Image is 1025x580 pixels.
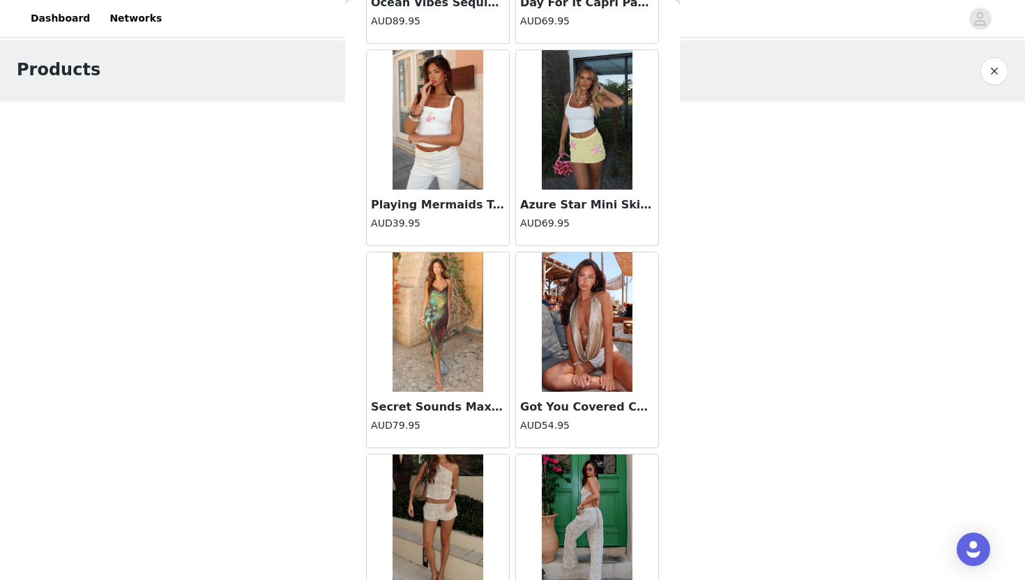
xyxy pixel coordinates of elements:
[22,3,98,34] a: Dashboard
[542,50,632,190] img: Azure Star Mini Skirt Lemon
[542,252,632,392] img: Got You Covered Cowl Neck Top Gold
[393,252,483,392] img: Secret Sounds Maxi Dress Butterfly Dreams
[973,8,987,30] div: avatar
[371,216,505,231] h4: AUD39.95
[520,14,654,29] h4: AUD69.95
[371,418,505,433] h4: AUD79.95
[101,3,170,34] a: Networks
[371,197,505,213] h3: Playing Mermaids Tank Top White
[393,50,483,190] img: Playing Mermaids Tank Top White
[520,399,654,415] h3: Got You Covered Cowl Neck Top Gold
[957,533,990,566] div: Open Intercom Messenger
[520,418,654,433] h4: AUD54.95
[17,57,100,82] h1: Products
[371,399,505,415] h3: Secret Sounds Maxi Dress Butterfly Dreams
[371,14,505,29] h4: AUD89.95
[520,216,654,231] h4: AUD69.95
[520,197,654,213] h3: Azure Star Mini Skirt Lemon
